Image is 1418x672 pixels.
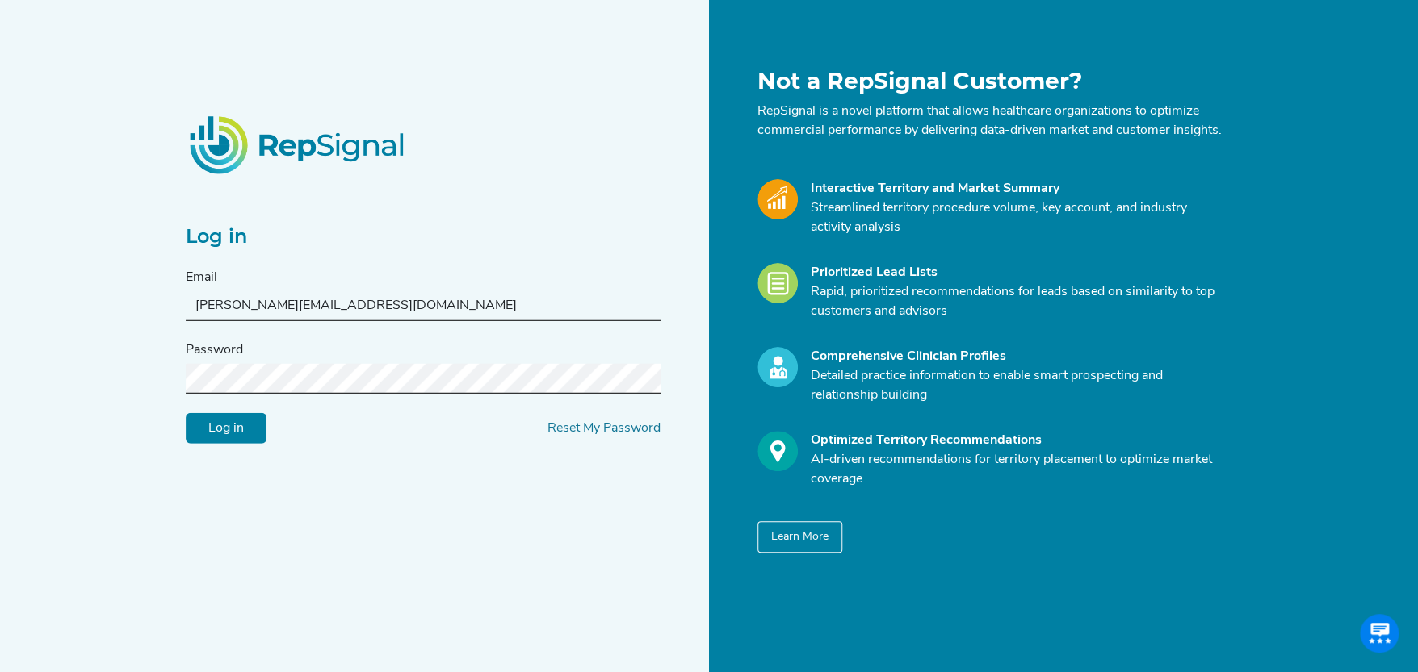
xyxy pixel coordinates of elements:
img: Leads_Icon.28e8c528.svg [757,263,798,303]
p: RepSignal is a novel platform that allows healthcare organizations to optimize commercial perform... [757,102,1223,140]
button: Learn More [757,521,842,553]
img: Profile_Icon.739e2aba.svg [757,347,798,387]
label: Password [186,340,243,360]
div: Optimized Territory Recommendations [811,431,1223,450]
img: Optimize_Icon.261f85db.svg [757,431,798,471]
h2: Log in [186,225,661,248]
p: Detailed practice information to enable smart prospecting and relationship building [811,366,1223,405]
p: AI-driven recommendations for territory placement to optimize market coverage [811,450,1223,489]
div: Comprehensive Clinician Profiles [811,347,1223,366]
a: Reset My Password [547,422,661,435]
label: Email [186,268,217,287]
input: Log in [186,413,266,444]
p: Rapid, prioritized recommendations for leads based on similarity to top customers and advisors [811,282,1223,321]
img: RepSignalLogo.20539ed3.png [170,96,426,193]
img: Market_Icon.a700a4ad.svg [757,179,798,219]
div: Prioritized Lead Lists [811,263,1223,282]
p: Streamlined territory procedure volume, key account, and industry activity analysis [811,198,1223,237]
div: Interactive Territory and Market Summary [811,179,1223,198]
h1: Not a RepSignal Customer? [757,68,1223,95]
